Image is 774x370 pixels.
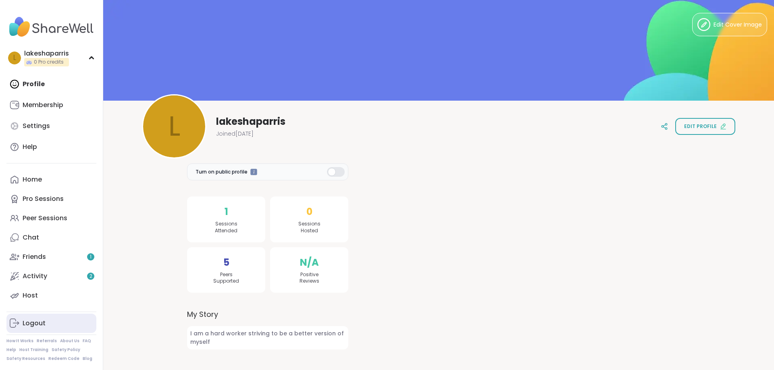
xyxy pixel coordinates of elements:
span: 0 Pro credits [34,59,64,66]
div: Pro Sessions [23,194,64,203]
a: Friends1 [6,247,96,267]
a: Settings [6,116,96,136]
a: Blog [83,356,92,362]
span: Joined [DATE] [216,130,254,138]
a: About Us [60,338,79,344]
a: Help [6,347,16,353]
span: Sessions Hosted [298,221,320,234]
span: lakeshaparris [216,115,285,128]
span: Edit Cover Image [714,21,762,29]
div: Settings [23,122,50,130]
a: Safety Policy [52,347,80,353]
span: Peers Supported [213,271,239,285]
a: FAQ [83,338,91,344]
img: ShareWell Nav Logo [6,13,96,41]
div: Help [23,143,37,151]
a: Pro Sessions [6,189,96,209]
label: My Story [187,309,348,320]
span: l [13,53,16,63]
a: Referrals [37,338,57,344]
a: Activity2 [6,267,96,286]
div: Activity [23,272,47,281]
iframe: Spotlight [250,169,257,176]
span: I am a hard worker striving to be a better version of myself [187,326,348,349]
button: Edit Cover Image [692,13,767,36]
a: Chat [6,228,96,247]
div: Host [23,291,38,300]
div: Chat [23,233,39,242]
a: Peer Sessions [6,209,96,228]
div: Home [23,175,42,184]
div: Membership [23,101,63,110]
span: 2 [89,273,92,280]
span: 0 [306,205,312,219]
a: Safety Resources [6,356,45,362]
span: Positive Reviews [300,271,319,285]
a: Host [6,286,96,305]
div: Peer Sessions [23,214,67,223]
span: Sessions Attended [215,221,237,234]
div: lakeshaparris [24,49,69,58]
span: Edit profile [684,123,717,130]
a: How It Works [6,338,33,344]
span: Turn on public profile [196,168,248,176]
a: Host Training [19,347,48,353]
span: 1 [225,205,228,219]
a: Logout [6,314,96,333]
a: Redeem Code [48,356,79,362]
div: Logout [23,319,46,328]
div: Friends [23,252,46,261]
span: N/A [300,255,319,270]
span: 5 [223,255,229,270]
span: 1 [90,254,92,260]
a: Membership [6,95,96,115]
a: Home [6,170,96,189]
button: Edit profile [675,118,735,135]
a: Help [6,137,96,157]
